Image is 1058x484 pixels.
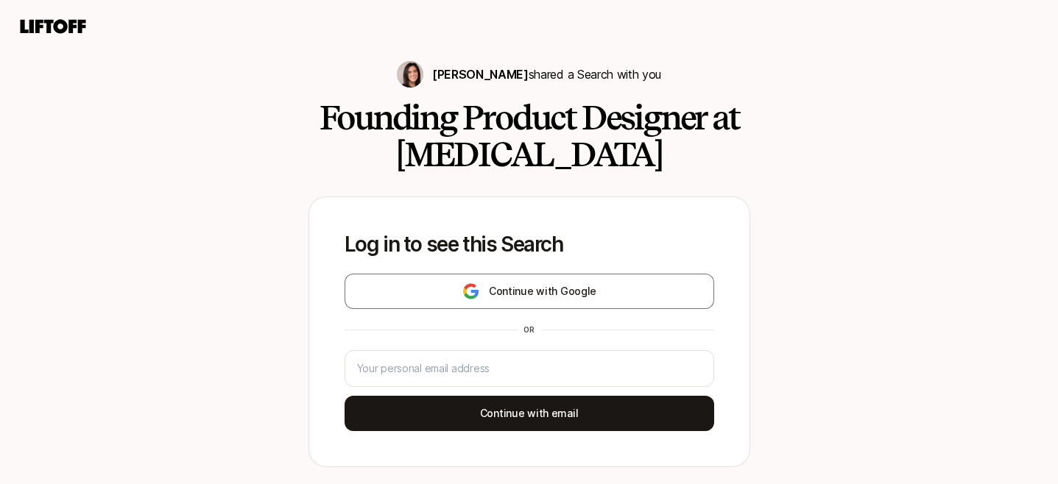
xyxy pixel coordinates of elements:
input: Your personal email address [357,360,696,377]
button: Continue with Google [345,274,714,309]
div: or [518,324,541,335]
p: shared a Search with you [432,65,661,84]
img: 71d7b91d_d7cb_43b4_a7ea_a9b2f2cc6e03.jpg [397,61,423,88]
span: [PERSON_NAME] [432,67,529,82]
p: Log in to see this Search [345,232,714,256]
h2: Founding Product Designer at [MEDICAL_DATA] [308,99,750,173]
img: google-logo [462,282,480,300]
button: Continue with email [345,396,714,431]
